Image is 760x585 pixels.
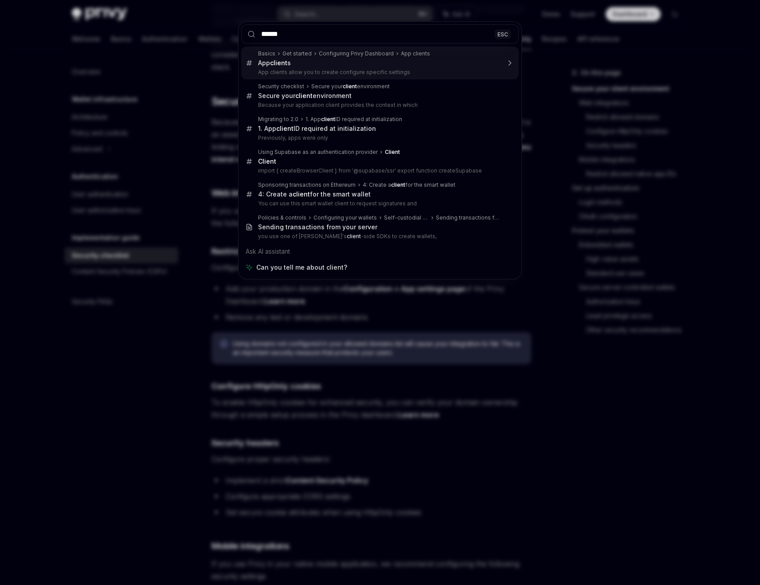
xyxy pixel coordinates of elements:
p: You can use this smart wallet client to request signatures and [258,200,500,207]
div: 1. App ID required at initialization [258,125,376,133]
b: Client [258,157,276,165]
div: App clients [401,50,430,57]
div: Secure your environment [311,83,390,90]
b: client [293,190,310,198]
div: Configuring Privy Dashboard [319,50,394,57]
div: Configuring your wallets [313,214,377,221]
div: App s [258,59,291,67]
p: App clients allow you to create configure specific settings [258,69,500,76]
p: Previously, apps were only [258,134,500,141]
div: Using Supabase as an authentication provider [258,149,378,156]
div: Self-custodial user wallets [384,214,429,221]
b: client [343,83,357,90]
b: Client [385,149,400,155]
div: Ask AI assistant [241,243,519,259]
div: 4: Create a for the smart wallet [363,181,455,188]
div: Sponsoring transactions on Ethereum [258,181,356,188]
b: client [295,92,313,99]
div: 4: Create a for the smart wallet [258,190,371,198]
div: Sending transactions from your server [436,214,500,221]
b: client [391,181,405,188]
p: import { createBrowserClient } from '@supabase/ssr' export function createSupabase [258,167,500,174]
b: client [270,59,287,67]
b: client [347,233,361,239]
p: Because your application client provides the context in which [258,102,500,109]
div: Migrating to 2.0 [258,116,298,123]
div: Get started [282,50,312,57]
p: you use one of [PERSON_NAME]'s -side SDKs to create wallets, [258,233,500,240]
div: Security checklist [258,83,304,90]
div: Policies & controls [258,214,306,221]
b: client [321,116,335,122]
div: Secure your environment [258,92,352,100]
b: client [276,125,294,132]
div: 1. App ID required at initialization [306,116,402,123]
div: ESC [495,29,511,39]
div: Basics [258,50,275,57]
span: Can you tell me about client? [256,263,347,272]
div: Sending transactions from your server [258,223,377,231]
